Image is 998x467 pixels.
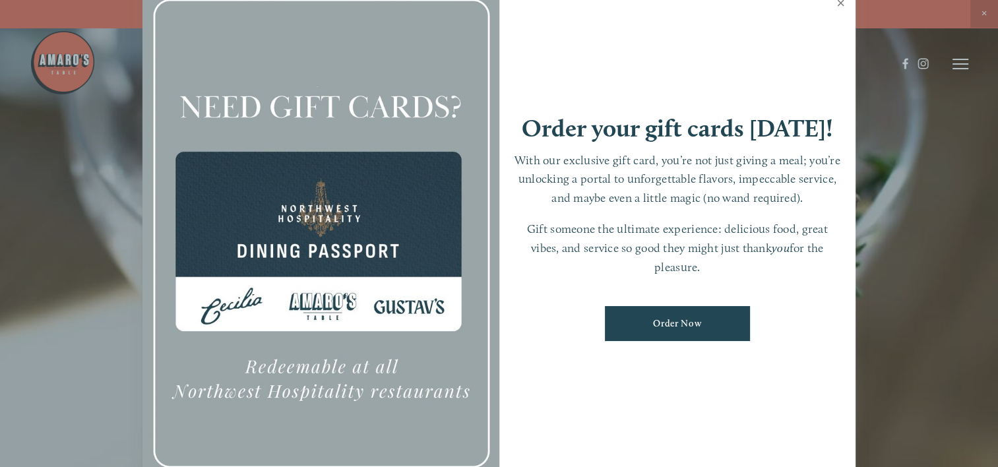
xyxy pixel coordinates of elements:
p: With our exclusive gift card, you’re not just giving a meal; you’re unlocking a portal to unforge... [513,151,843,208]
h1: Order your gift cards [DATE]! [522,116,833,140]
a: Order Now [605,306,750,341]
em: you [772,241,790,255]
p: Gift someone the ultimate experience: delicious food, great vibes, and service so good they might... [513,220,843,276]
